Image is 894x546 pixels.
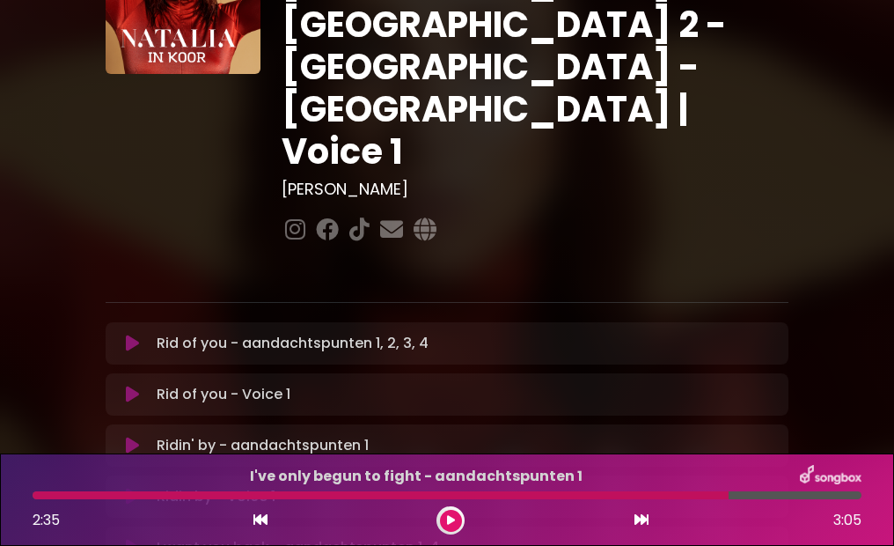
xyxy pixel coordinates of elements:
[157,333,778,354] p: Rid of you - aandachtspunten 1, 2, 3, 4
[800,465,861,488] img: songbox-logo-white.png
[157,435,778,456] p: Ridin' by - aandachtspunten 1
[157,384,778,405] p: Rid of you - Voice 1
[833,510,861,531] span: 3:05
[33,510,60,530] span: 2:35
[33,466,800,487] p: I've only begun to fight - aandachtspunten 1
[282,180,788,199] h3: [PERSON_NAME]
